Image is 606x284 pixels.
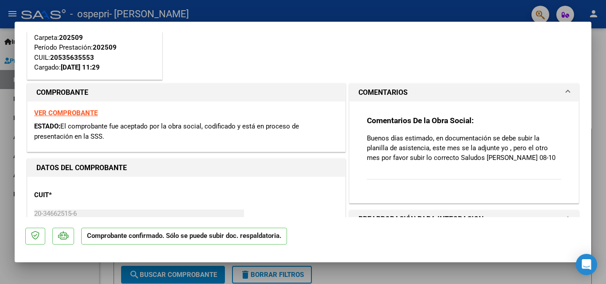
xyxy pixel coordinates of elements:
[367,116,474,125] strong: Comentarios De la Obra Social:
[34,109,98,117] a: VER COMPROBANTE
[358,87,408,98] h1: COMENTARIOS
[358,214,484,225] h1: PREAPROBACIÓN PARA INTEGRACION
[50,53,94,63] div: 20535635553
[34,122,299,140] span: El comprobante fue aceptado por la obra social, codificado y está en proceso de presentación en l...
[81,228,287,245] p: Comprobante confirmado. Sólo se puede subir doc. respaldatoria.
[36,163,127,172] strong: DATOS DEL COMPROBANTE
[350,101,578,203] div: COMENTARIOS
[34,122,60,130] span: ESTADO:
[367,133,561,163] p: Buenos días estimado, en documentación se debe subir la planilla de asistencia, este mes se la ad...
[59,34,83,42] strong: 202509
[350,84,578,101] mat-expansion-panel-header: COMENTARIOS
[61,63,100,71] strong: [DATE] 11:29
[36,88,88,97] strong: COMPROBANTE
[576,254,597,275] div: Open Intercom Messenger
[93,43,117,51] strong: 202509
[350,210,578,228] mat-expansion-panel-header: PREAPROBACIÓN PARA INTEGRACION
[34,190,126,200] p: CUIT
